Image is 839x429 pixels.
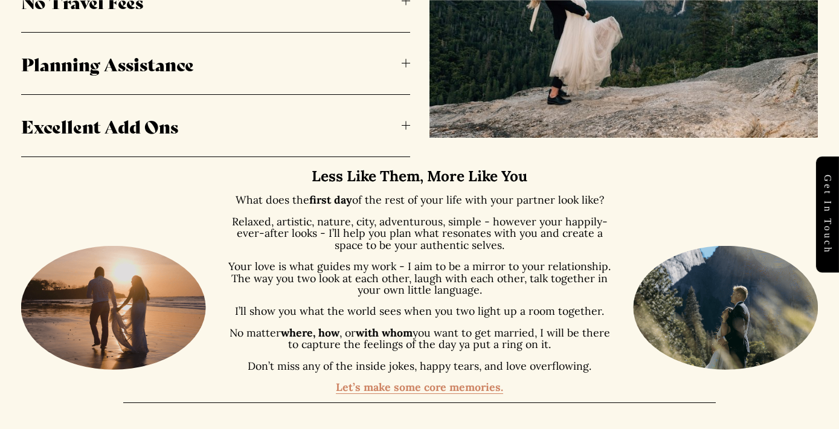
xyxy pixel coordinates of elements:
p: No matter , or you want to get married, I will be there to capture the feelings of the day ya put... [225,327,614,350]
p: Relaxed, artistic, nature, city, adventurous, simple - however your happily-ever-after looks - I’... [225,216,614,251]
strong: with whom [356,326,413,340]
strong: Less Like Them, More Like You [312,167,527,185]
p: I’ll show you what the world sees when you two light up a room together. [225,305,614,317]
span: Planning Assistance [21,51,402,76]
a: Let’s make some core memories. [336,380,503,394]
a: Get in touch [816,156,839,273]
span: Excellent Add Ons [21,113,402,138]
p: Don’t miss any of the inside jokes, happy tears, and love overflowing. [225,360,614,372]
button: Planning Assistance [21,33,410,94]
p: Your love is what guides my work - I aim to be a mirror to your relationship. The way you two loo... [225,260,614,295]
strong: where, how [281,326,339,340]
p: What does the of the rest of your life with your partner look like? [225,194,614,205]
button: Excellent Add Ons [21,95,410,156]
strong: first day [309,193,352,207]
